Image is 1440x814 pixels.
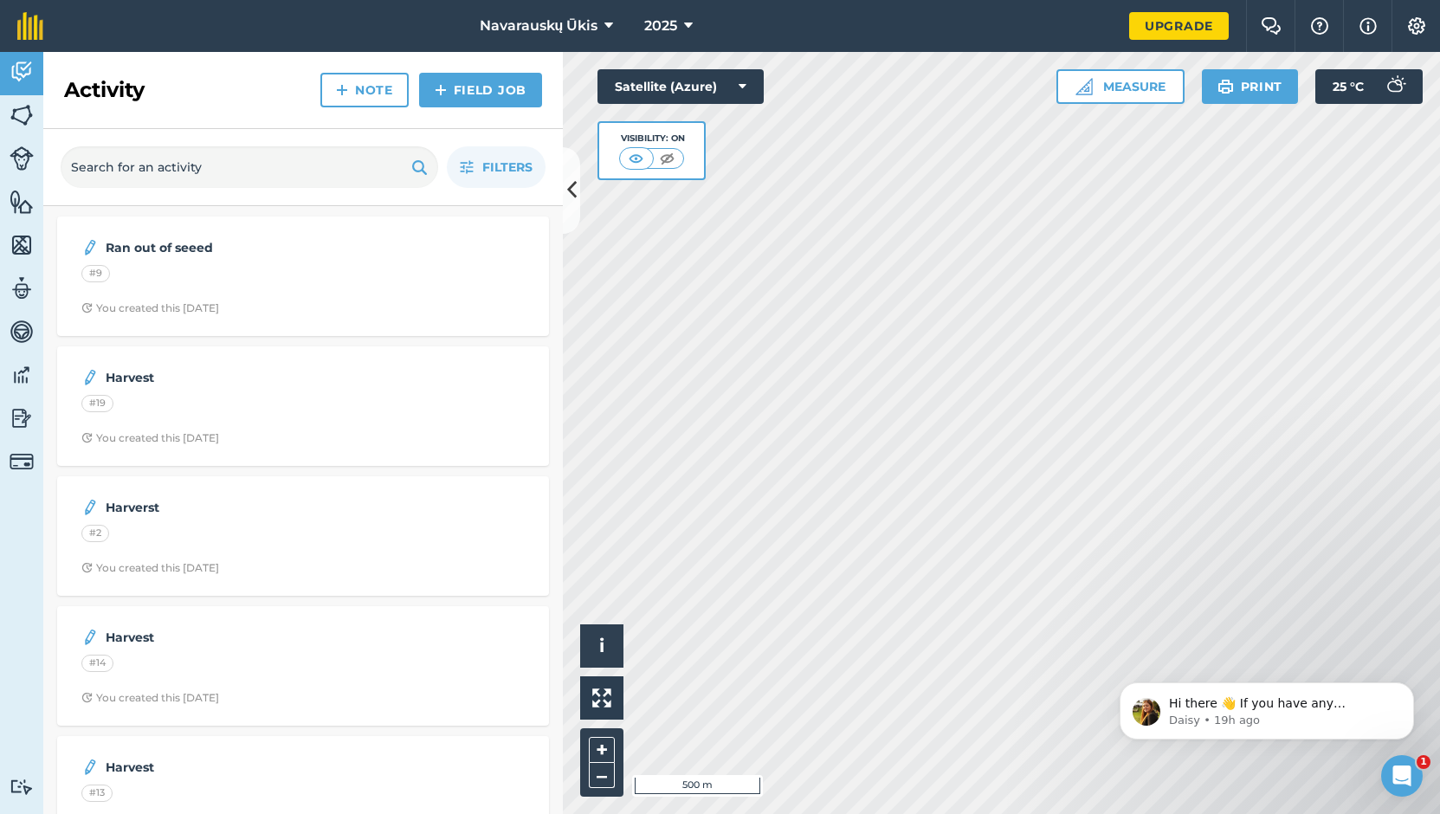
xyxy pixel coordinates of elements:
a: Ran out of seeed#9Clock with arrow pointing clockwiseYou created this [DATE] [68,227,539,326]
img: Clock with arrow pointing clockwise [81,692,93,703]
a: Upgrade [1129,12,1229,40]
strong: Harverst [106,498,380,517]
img: svg+xml;base64,PD94bWwgdmVyc2lvbj0iMS4wIiBlbmNvZGluZz0idXRmLTgiPz4KPCEtLSBHZW5lcmF0b3I6IEFkb2JlIE... [10,778,34,795]
span: 2025 [644,16,677,36]
img: svg+xml;base64,PD94bWwgdmVyc2lvbj0iMS4wIiBlbmNvZGluZz0idXRmLTgiPz4KPCEtLSBHZW5lcmF0b3I6IEFkb2JlIE... [10,319,34,345]
img: Clock with arrow pointing clockwise [81,432,93,443]
strong: Harvest [106,758,380,777]
img: Ruler icon [1075,78,1093,95]
img: svg+xml;base64,PD94bWwgdmVyc2lvbj0iMS4wIiBlbmNvZGluZz0idXRmLTgiPz4KPCEtLSBHZW5lcmF0b3I6IEFkb2JlIE... [10,146,34,171]
img: Two speech bubbles overlapping with the left bubble in the forefront [1261,17,1282,35]
img: svg+xml;base64,PHN2ZyB4bWxucz0iaHR0cDovL3d3dy53My5vcmcvMjAwMC9zdmciIHdpZHRoPSIxOSIgaGVpZ2h0PSIyNC... [411,157,428,178]
img: svg+xml;base64,PHN2ZyB4bWxucz0iaHR0cDovL3d3dy53My5vcmcvMjAwMC9zdmciIHdpZHRoPSIxNCIgaGVpZ2h0PSIyNC... [435,80,447,100]
div: You created this [DATE] [81,301,219,315]
a: Harvest#14Clock with arrow pointing clockwiseYou created this [DATE] [68,617,539,715]
div: You created this [DATE] [81,431,219,445]
img: Clock with arrow pointing clockwise [81,562,93,573]
button: – [589,763,615,788]
strong: Harvest [106,368,380,387]
a: Harverst#2Clock with arrow pointing clockwiseYou created this [DATE] [68,487,539,585]
input: Search for an activity [61,146,438,188]
img: svg+xml;base64,PHN2ZyB4bWxucz0iaHR0cDovL3d3dy53My5vcmcvMjAwMC9zdmciIHdpZHRoPSI1NiIgaGVpZ2h0PSI2MC... [10,189,34,215]
iframe: Intercom live chat [1381,755,1423,797]
img: A cog icon [1406,17,1427,35]
img: svg+xml;base64,PD94bWwgdmVyc2lvbj0iMS4wIiBlbmNvZGluZz0idXRmLTgiPz4KPCEtLSBHZW5lcmF0b3I6IEFkb2JlIE... [10,275,34,301]
img: svg+xml;base64,PD94bWwgdmVyc2lvbj0iMS4wIiBlbmNvZGluZz0idXRmLTgiPz4KPCEtLSBHZW5lcmF0b3I6IEFkb2JlIE... [81,237,99,258]
div: #14 [81,655,113,672]
img: svg+xml;base64,PD94bWwgdmVyc2lvbj0iMS4wIiBlbmNvZGluZz0idXRmLTgiPz4KPCEtLSBHZW5lcmF0b3I6IEFkb2JlIE... [81,367,99,388]
img: svg+xml;base64,PHN2ZyB4bWxucz0iaHR0cDovL3d3dy53My5vcmcvMjAwMC9zdmciIHdpZHRoPSI1NiIgaGVpZ2h0PSI2MC... [10,232,34,258]
img: Four arrows, one pointing top left, one top right, one bottom right and the last bottom left [592,688,611,707]
button: Satellite (Azure) [597,69,764,104]
span: Navarauskų Ūkis [480,16,598,36]
button: Measure [1056,69,1185,104]
img: svg+xml;base64,PD94bWwgdmVyc2lvbj0iMS4wIiBlbmNvZGluZz0idXRmLTgiPz4KPCEtLSBHZW5lcmF0b3I6IEFkb2JlIE... [10,405,34,431]
div: #9 [81,265,110,282]
img: svg+xml;base64,PHN2ZyB4bWxucz0iaHR0cDovL3d3dy53My5vcmcvMjAwMC9zdmciIHdpZHRoPSI1NiIgaGVpZ2h0PSI2MC... [10,102,34,128]
img: svg+xml;base64,PHN2ZyB4bWxucz0iaHR0cDovL3d3dy53My5vcmcvMjAwMC9zdmciIHdpZHRoPSIxOSIgaGVpZ2h0PSIyNC... [1217,76,1234,97]
img: svg+xml;base64,PD94bWwgdmVyc2lvbj0iMS4wIiBlbmNvZGluZz0idXRmLTgiPz4KPCEtLSBHZW5lcmF0b3I6IEFkb2JlIE... [10,449,34,474]
span: 25 ° C [1333,69,1364,104]
span: 1 [1417,755,1430,769]
img: svg+xml;base64,PD94bWwgdmVyc2lvbj0iMS4wIiBlbmNvZGluZz0idXRmLTgiPz4KPCEtLSBHZW5lcmF0b3I6IEFkb2JlIE... [1378,69,1412,104]
button: Print [1202,69,1299,104]
span: Filters [482,158,533,177]
img: svg+xml;base64,PD94bWwgdmVyc2lvbj0iMS4wIiBlbmNvZGluZz0idXRmLTgiPz4KPCEtLSBHZW5lcmF0b3I6IEFkb2JlIE... [10,362,34,388]
img: svg+xml;base64,PD94bWwgdmVyc2lvbj0iMS4wIiBlbmNvZGluZz0idXRmLTgiPz4KPCEtLSBHZW5lcmF0b3I6IEFkb2JlIE... [10,59,34,85]
div: #13 [81,785,113,802]
a: Note [320,73,409,107]
img: svg+xml;base64,PD94bWwgdmVyc2lvbj0iMS4wIiBlbmNvZGluZz0idXRmLTgiPz4KPCEtLSBHZW5lcmF0b3I6IEFkb2JlIE... [81,757,99,778]
button: 25 °C [1315,69,1423,104]
a: Field Job [419,73,542,107]
strong: Ran out of seeed [106,238,380,257]
img: A question mark icon [1309,17,1330,35]
img: svg+xml;base64,PD94bWwgdmVyc2lvbj0iMS4wIiBlbmNvZGluZz0idXRmLTgiPz4KPCEtLSBHZW5lcmF0b3I6IEFkb2JlIE... [81,497,99,518]
img: Clock with arrow pointing clockwise [81,302,93,313]
div: #19 [81,395,113,412]
img: svg+xml;base64,PHN2ZyB4bWxucz0iaHR0cDovL3d3dy53My5vcmcvMjAwMC9zdmciIHdpZHRoPSIxNyIgaGVpZ2h0PSIxNy... [1359,16,1377,36]
button: Filters [447,146,546,188]
strong: Harvest [106,628,380,647]
div: You created this [DATE] [81,691,219,705]
div: Visibility: On [619,132,685,145]
img: svg+xml;base64,PHN2ZyB4bWxucz0iaHR0cDovL3d3dy53My5vcmcvMjAwMC9zdmciIHdpZHRoPSIxNCIgaGVpZ2h0PSIyNC... [336,80,348,100]
iframe: Intercom notifications message [1094,646,1440,767]
div: You created this [DATE] [81,561,219,575]
img: svg+xml;base64,PHN2ZyB4bWxucz0iaHR0cDovL3d3dy53My5vcmcvMjAwMC9zdmciIHdpZHRoPSI1MCIgaGVpZ2h0PSI0MC... [656,150,678,167]
a: Harvest#19Clock with arrow pointing clockwiseYou created this [DATE] [68,357,539,455]
h2: Activity [64,76,145,104]
img: svg+xml;base64,PHN2ZyB4bWxucz0iaHR0cDovL3d3dy53My5vcmcvMjAwMC9zdmciIHdpZHRoPSI1MCIgaGVpZ2h0PSI0MC... [625,150,647,167]
button: i [580,624,623,668]
img: svg+xml;base64,PD94bWwgdmVyc2lvbj0iMS4wIiBlbmNvZGluZz0idXRmLTgiPz4KPCEtLSBHZW5lcmF0b3I6IEFkb2JlIE... [81,627,99,648]
button: + [589,737,615,763]
div: #2 [81,525,109,542]
img: fieldmargin Logo [17,12,43,40]
span: i [599,635,604,656]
